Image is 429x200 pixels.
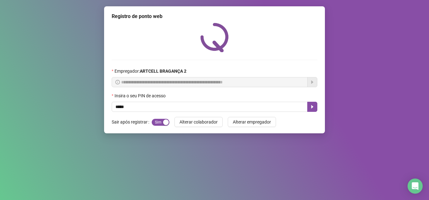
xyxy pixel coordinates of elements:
span: caret-right [310,104,315,109]
label: Sair após registrar [112,117,152,127]
span: info-circle [115,80,120,84]
button: Alterar colaborador [174,117,223,127]
span: Empregador : [115,68,186,75]
strong: ARTCELL BRAGANÇA 2 [140,69,186,74]
img: QRPoint [200,23,229,52]
div: Open Intercom Messenger [408,179,423,194]
button: Alterar empregador [228,117,276,127]
div: Registro de ponto web [112,13,317,20]
label: Insira o seu PIN de acesso [112,92,170,99]
span: Alterar empregador [233,118,271,125]
span: Alterar colaborador [179,118,218,125]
